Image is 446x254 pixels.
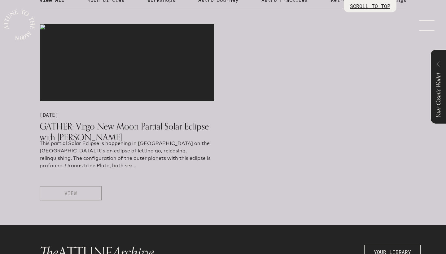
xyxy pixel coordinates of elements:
p: [DATE] [40,111,214,119]
span: Your Cosmic Wallet [433,73,444,118]
button: VIEW [40,186,102,200]
img: medias%2F68TdnYKDlPUA9N16a5wm [40,24,214,101]
p: SCROLL TO TOP [350,2,390,10]
span: GATHER: Virgo New Moon Partial Solar Eclipse with Jana [40,121,209,142]
span: This partial Solar Eclipse is happening in Virgo on the South Node. It's an eclipse of letting go... [40,140,211,169]
a: YOUR LIBRARY [364,246,421,252]
span: VIEW [64,190,77,197]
